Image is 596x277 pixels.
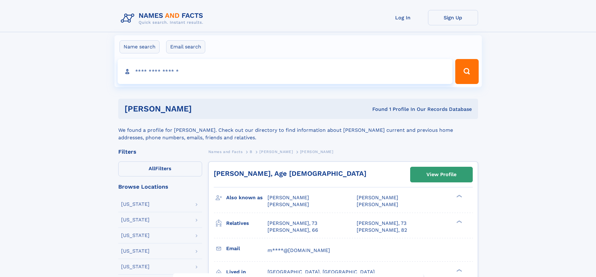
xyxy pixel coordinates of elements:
[250,148,252,156] a: B
[121,217,150,222] div: [US_STATE]
[300,150,334,154] span: [PERSON_NAME]
[267,227,318,234] a: [PERSON_NAME], 66
[166,40,205,53] label: Email search
[378,10,428,25] a: Log In
[214,170,366,177] a: [PERSON_NAME], Age [DEMOGRAPHIC_DATA]
[226,243,267,254] h3: Email
[428,10,478,25] a: Sign Up
[118,161,202,176] label: Filters
[226,192,267,203] h3: Also known as
[208,148,243,156] a: Names and Facts
[426,167,456,182] div: View Profile
[118,119,478,141] div: We found a profile for [PERSON_NAME]. Check out our directory to find information about [PERSON_N...
[267,220,317,227] a: [PERSON_NAME], 73
[455,220,462,224] div: ❯
[357,227,407,234] a: [PERSON_NAME], 82
[125,105,282,113] h1: [PERSON_NAME]
[259,148,293,156] a: [PERSON_NAME]
[455,268,462,272] div: ❯
[250,150,252,154] span: B
[226,218,267,229] h3: Relatives
[121,202,150,207] div: [US_STATE]
[267,195,309,200] span: [PERSON_NAME]
[118,149,202,155] div: Filters
[357,201,398,207] span: [PERSON_NAME]
[455,59,478,84] button: Search Button
[357,220,406,227] a: [PERSON_NAME], 73
[267,269,375,275] span: [GEOGRAPHIC_DATA], [GEOGRAPHIC_DATA]
[149,166,155,171] span: All
[357,195,398,200] span: [PERSON_NAME]
[121,264,150,269] div: [US_STATE]
[455,194,462,198] div: ❯
[121,233,150,238] div: [US_STATE]
[118,59,453,84] input: search input
[410,167,472,182] a: View Profile
[121,249,150,254] div: [US_STATE]
[282,106,472,113] div: Found 1 Profile In Our Records Database
[120,40,160,53] label: Name search
[267,201,309,207] span: [PERSON_NAME]
[118,184,202,190] div: Browse Locations
[118,10,208,27] img: Logo Names and Facts
[259,150,293,154] span: [PERSON_NAME]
